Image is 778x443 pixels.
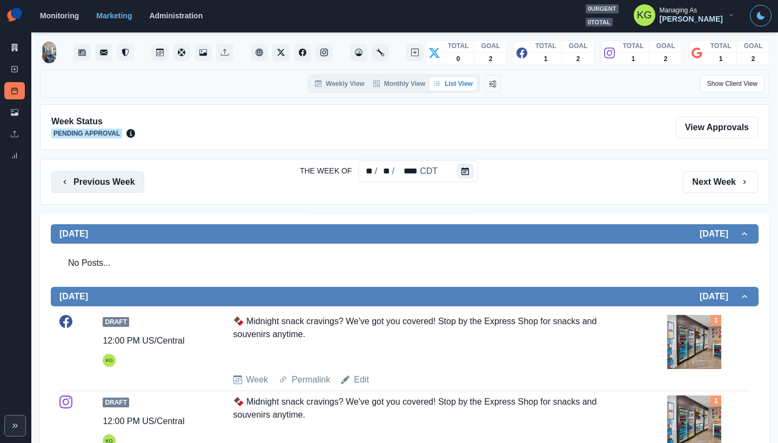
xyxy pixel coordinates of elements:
div: Katrina Gallardo [105,354,113,367]
a: Review Summary [4,147,25,164]
p: 2 [664,54,668,64]
label: The Week Of [300,165,352,177]
div: Total Media Attached [710,395,721,406]
a: Uploads [4,125,25,143]
a: Post Schedule [4,82,25,99]
div: Managing As [660,6,697,14]
button: Post Schedule [151,44,169,61]
span: Draft [103,317,129,327]
p: GOAL [481,41,500,51]
a: Media Library [4,104,25,121]
a: New Post [4,61,25,78]
h2: [DATE] [59,291,88,301]
button: [DATE][DATE] [51,224,759,244]
span: 0 urgent [586,4,619,14]
div: [DATE][DATE] [51,244,759,287]
p: GOAL [744,41,763,51]
a: Monitoring [40,11,79,20]
img: qadinxbusnpgnwe6gcfx [667,315,721,369]
a: Marketing [96,11,132,20]
button: Media Library [194,44,212,61]
h2: [DATE] [700,291,739,301]
button: Show Client View [700,75,764,92]
button: Managing As[PERSON_NAME] [625,4,743,26]
p: TOTAL [448,41,469,51]
a: Administration [149,11,203,20]
span: Pending Approval [51,129,122,138]
button: Next Week [683,171,758,193]
button: Change View Order [484,75,501,92]
button: Create New Post [406,44,424,61]
div: Date [361,165,439,178]
button: List View [430,77,477,90]
button: Stream [73,44,91,61]
div: The Week Of [419,165,439,178]
button: Facebook [294,44,311,61]
p: 2 [576,54,580,64]
div: Katrina Gallardo [637,2,652,28]
p: GOAL [569,41,588,51]
button: Uploads [216,44,233,61]
button: Previous Week [51,171,144,193]
img: 474870535711579 [42,42,56,63]
h2: [DATE] [59,229,88,239]
div: The Week Of [378,165,391,178]
button: Monthly View [369,77,430,90]
div: 12:00 PM US/Central [103,334,184,347]
button: Administration [372,44,389,61]
p: 0 [457,54,460,64]
p: 1 [632,54,635,64]
button: [DATE][DATE] [51,287,759,306]
h2: Week Status [51,116,135,126]
div: [PERSON_NAME] [660,15,723,24]
a: View Approvals [676,117,758,138]
h2: [DATE] [700,229,739,239]
button: Reviews [117,44,134,61]
p: TOTAL [535,41,556,51]
div: Total Media Attached [710,315,721,326]
button: Toggle Mode [750,5,772,26]
button: Expand [4,415,26,437]
div: No Posts... [59,248,750,278]
button: Messages [95,44,112,61]
button: Twitter [272,44,290,61]
div: 🍫 Midnight snack cravings? We've got you covered! Stop by the Express Shop for snacks and souveni... [233,315,620,365]
div: The Week Of [358,160,478,182]
span: Draft [103,398,129,407]
p: TOTAL [710,41,732,51]
div: The Week Of [361,165,374,178]
a: Marketing Summary [4,39,25,56]
a: Week [246,373,269,386]
a: Permalink [292,373,330,386]
p: GOAL [656,41,675,51]
button: Content Pool [173,44,190,61]
button: The Week Of [457,164,474,179]
button: Client Website [251,44,268,61]
p: 2 [489,54,493,64]
div: The Week Of [395,165,419,178]
button: Weekly View [311,77,369,90]
a: Edit [354,373,369,386]
p: 1 [719,54,723,64]
div: 12:00 PM US/Central [103,415,184,428]
button: Dashboard [350,44,367,61]
div: / [391,165,395,178]
span: 0 total [586,18,613,27]
p: 1 [544,54,548,64]
p: 2 [752,54,755,64]
button: Instagram [316,44,333,61]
